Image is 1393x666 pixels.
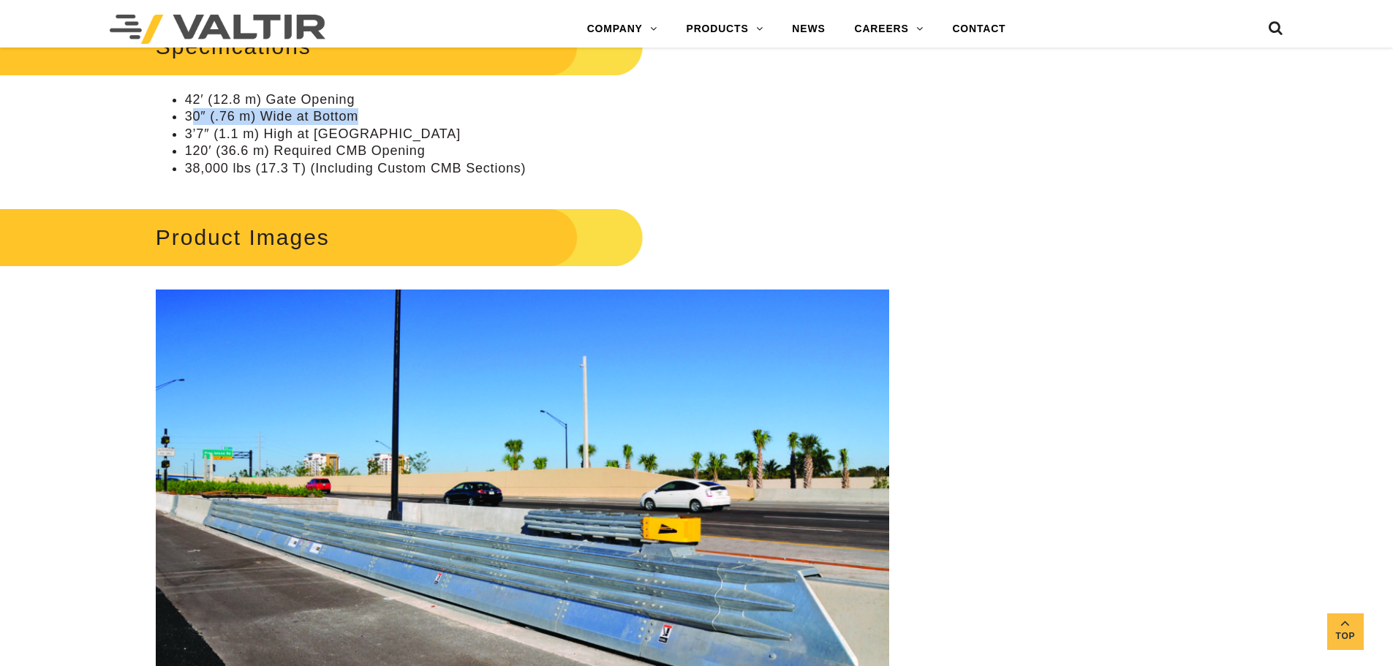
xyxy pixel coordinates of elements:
[185,160,889,177] li: 38,000 lbs (17.3 T) (Including Custom CMB Sections)
[777,15,839,44] a: NEWS
[840,15,938,44] a: CAREERS
[1327,628,1364,645] span: Top
[937,15,1020,44] a: CONTACT
[1327,613,1364,650] a: Top
[672,15,778,44] a: PRODUCTS
[185,91,889,108] li: 42′ (12.8 m) Gate Opening
[185,126,889,143] li: 3’7″ (1.1 m) High at [GEOGRAPHIC_DATA]
[185,108,889,125] li: 30″ (.76 m) Wide at Bottom
[110,15,325,44] img: Valtir
[573,15,672,44] a: COMPANY
[185,143,889,159] li: 120′ (36.6 m) Required CMB Opening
